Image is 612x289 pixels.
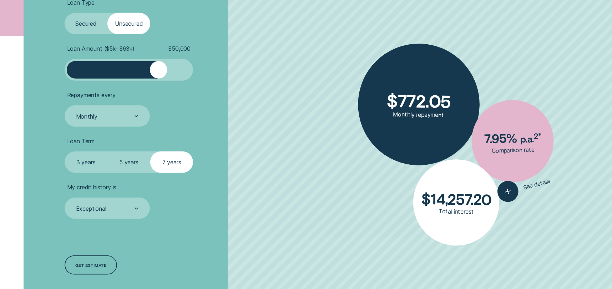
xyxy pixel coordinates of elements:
label: Unsecured [107,13,150,34]
span: Loan Term [67,138,95,145]
label: Secured [65,13,107,34]
label: 3 years [65,151,107,173]
label: 5 years [107,151,150,173]
span: Repayments every [67,91,116,99]
label: 7 years [150,151,193,173]
div: Monthly [76,113,97,120]
span: $ 50,000 [168,45,191,52]
span: Loan Amount ( $5k - $63k ) [67,45,135,52]
button: See details [495,171,552,204]
span: My credit history is [67,184,117,191]
span: See details [522,178,551,191]
a: Get estimate [65,255,117,275]
div: Exceptional [76,205,106,212]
